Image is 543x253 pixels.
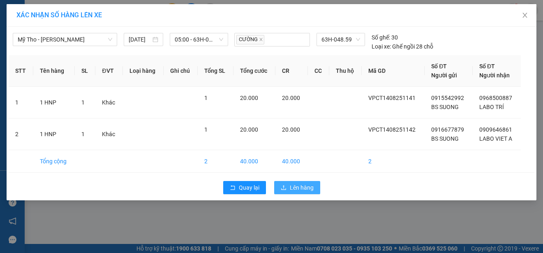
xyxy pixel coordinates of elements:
th: CR [275,55,308,87]
span: 20.000 [240,126,258,133]
span: Loại xe: [372,42,391,51]
button: Close [513,4,536,27]
div: VP [GEOGRAPHIC_DATA] [79,7,164,27]
span: 20.000 [282,126,300,133]
span: Số ghế: [372,33,390,42]
span: 0968500887 [479,95,512,101]
th: Tên hàng [33,55,75,87]
span: XÁC NHẬN SỐ HÀNG LÊN XE [16,11,102,19]
input: 14/08/2025 [129,35,151,44]
span: 0909646861 [479,126,512,133]
span: close [522,12,528,19]
td: 2 [362,150,425,173]
span: CƯỜNG [236,35,264,44]
span: Số ĐT [479,63,495,70]
span: Số ĐT [431,63,447,70]
td: 40.000 [275,150,308,173]
td: 1 HNP [33,87,75,118]
span: close [259,37,263,42]
span: 1 [204,126,208,133]
th: Loại hàng [123,55,164,87]
span: 63H-048.59 [321,33,360,46]
span: Gửi: [7,8,20,16]
div: LABO VIET A [79,27,164,37]
span: 0916677879 [431,126,464,133]
span: 05:00 - 63H-048.59 [175,33,223,46]
td: 1 [9,87,33,118]
span: Người gửi [431,72,457,79]
div: Ghế ngồi 28 chỗ [372,42,433,51]
span: 1 [81,131,85,137]
span: Quay lại [239,183,259,192]
button: rollbackQuay lại [223,181,266,194]
td: Khác [95,118,123,150]
span: Nhận: [79,8,99,16]
span: Lên hàng [290,183,314,192]
div: BS SUONG [7,27,74,37]
div: 30 [372,33,398,42]
th: STT [9,55,33,87]
div: 0909646861 [79,37,164,48]
td: Khác [95,87,123,118]
span: Người nhận [479,72,510,79]
span: VPCT1408251142 [368,126,416,133]
td: 2 [9,118,33,150]
th: Thu hộ [329,55,362,87]
div: 20.000 [6,53,75,63]
div: 0916677879 [7,37,74,48]
span: VPCT1408251141 [368,95,416,101]
th: Ghi chú [164,55,198,87]
span: LABO VIET A [479,135,512,142]
td: 40.000 [233,150,275,173]
td: 2 [198,150,233,173]
th: Tổng SL [198,55,233,87]
th: ĐVT [95,55,123,87]
td: 1 HNP [33,118,75,150]
th: Mã GD [362,55,425,87]
span: upload [281,185,287,191]
button: uploadLên hàng [274,181,320,194]
span: rollback [230,185,236,191]
th: CC [308,55,329,87]
span: 20.000 [240,95,258,101]
span: 0915542992 [431,95,464,101]
span: Mỹ Tho - Hồ Chí Minh [18,33,112,46]
div: VP [PERSON_NAME] [7,7,74,27]
th: Tổng cước [233,55,275,87]
span: BS SUONG [431,104,459,110]
span: BS SUONG [431,135,459,142]
td: Tổng cộng [33,150,75,173]
span: LABO TRÍ [479,104,504,110]
span: Cước rồi : [6,54,37,63]
span: 20.000 [282,95,300,101]
th: SL [75,55,95,87]
span: 1 [81,99,85,106]
span: 1 [204,95,208,101]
